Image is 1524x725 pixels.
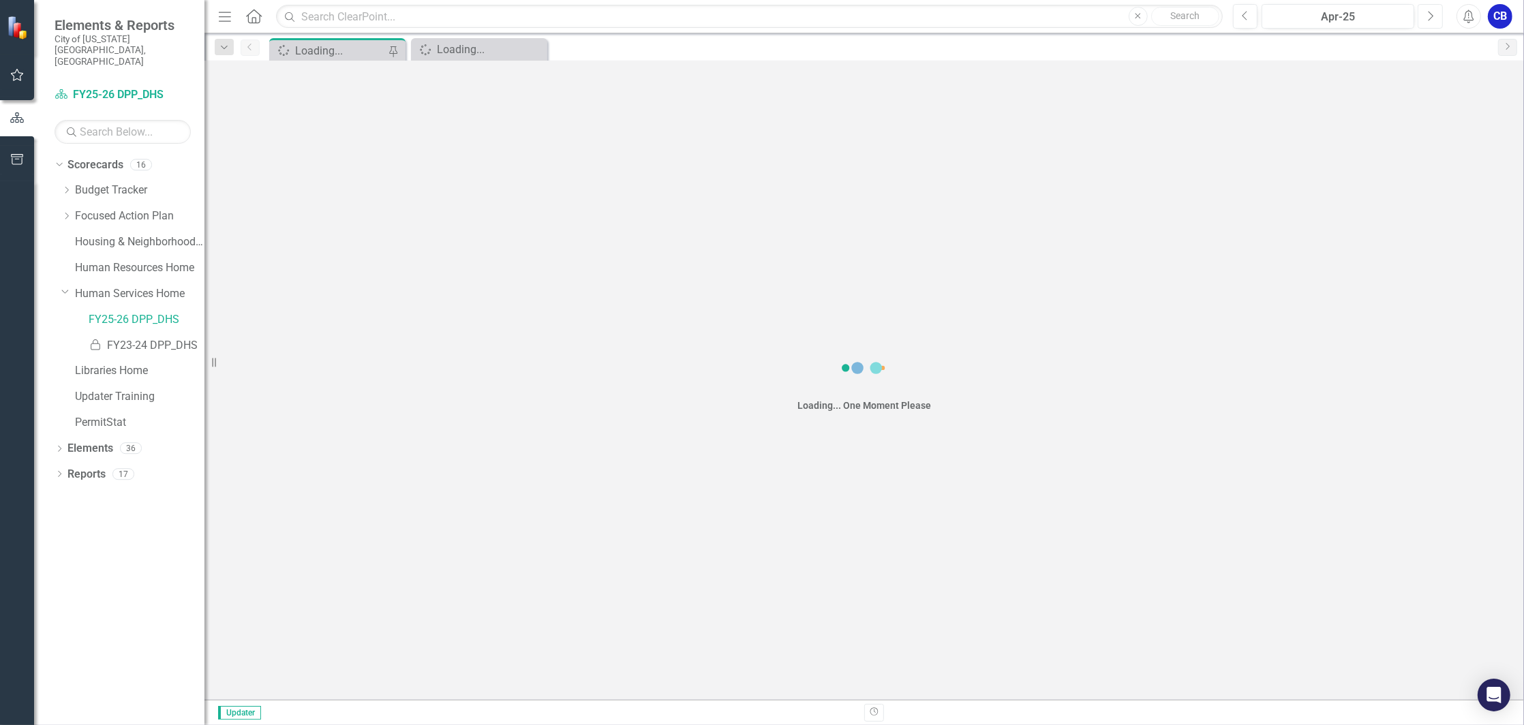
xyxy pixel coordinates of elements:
a: FY23-24 DPP_DHS [89,338,204,354]
input: Search Below... [55,120,191,144]
a: Loading... [414,41,544,58]
input: Search ClearPoint... [276,5,1222,29]
span: Elements & Reports [55,17,191,33]
div: Apr-25 [1266,9,1409,25]
a: Focused Action Plan [75,209,204,224]
a: Scorecards [67,157,123,173]
a: Budget Tracker [75,183,204,198]
div: Loading... One Moment Please [797,399,931,412]
span: Search [1170,10,1200,21]
div: 17 [112,468,134,480]
div: Open Intercom Messenger [1478,679,1510,711]
a: Reports [67,467,106,482]
a: Human Services Home [75,286,204,302]
a: FY25-26 DPP_DHS [89,312,204,328]
div: Loading... [437,41,544,58]
span: Updater [218,706,261,720]
small: City of [US_STATE][GEOGRAPHIC_DATA], [GEOGRAPHIC_DATA] [55,33,191,67]
div: 36 [120,443,142,454]
button: Apr-25 [1262,4,1414,29]
div: 16 [130,159,152,170]
a: Elements [67,441,113,457]
a: Human Resources Home [75,260,204,276]
a: PermitStat [75,415,204,431]
img: ClearPoint Strategy [7,16,31,40]
div: Loading... [295,42,385,59]
button: CB [1488,4,1512,29]
a: Libraries Home [75,363,204,379]
button: Search [1151,7,1219,26]
a: Updater Training [75,389,204,405]
a: Housing & Neighborhood Preservation Home [75,234,204,250]
a: FY25-26 DPP_DHS [55,87,191,103]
